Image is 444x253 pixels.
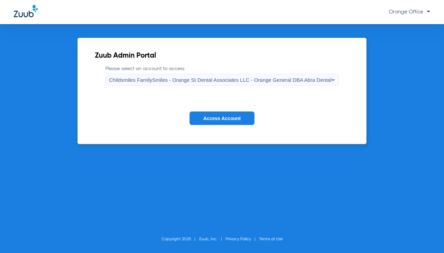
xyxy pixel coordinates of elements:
[409,220,444,253] iframe: Chat Widget
[225,237,251,241] a: Privacy Policy
[259,237,283,241] a: Terms of Use
[199,236,225,243] li: Zuub, Inc.
[162,236,199,243] li: Copyright 2025
[105,65,339,86] label: Please select an account to access
[190,111,254,125] button: Access Account
[95,52,349,59] h2: Zuub Admin Portal
[389,9,430,14] span: Orange Office
[109,77,331,83] span: Childsmiles FamilySmiles - Orange St Dental Associates LLC - Orange General DBA Abra Dental
[14,5,38,17] img: Zuub Logo
[203,116,241,121] span: Access Account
